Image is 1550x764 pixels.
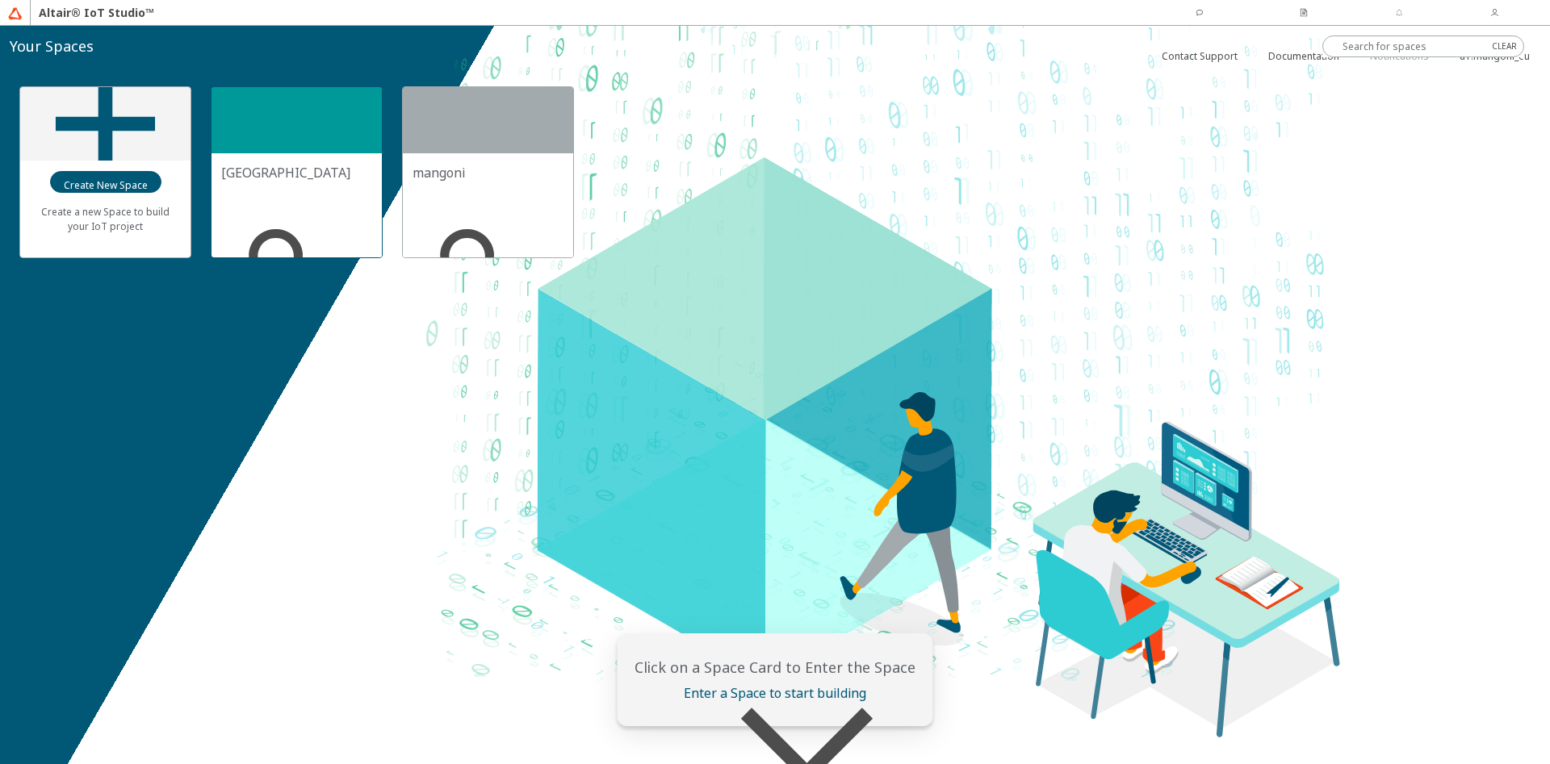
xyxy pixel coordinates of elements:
unity-typography: mangoni [413,163,563,182]
unity-typography: iotstudiodemos [221,215,372,365]
unity-typography: Create a new Space to build your IoT project [30,194,181,243]
unity-typography: Enter a Space to start building [627,683,924,703]
unity-typography: a1:mangoni_eu [413,215,563,365]
unity-typography: Click on a Space Card to Enter the Space [627,657,924,678]
unity-typography: [GEOGRAPHIC_DATA] [221,163,372,182]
